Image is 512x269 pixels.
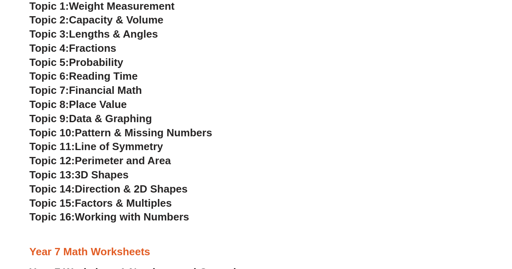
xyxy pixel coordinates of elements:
[30,197,75,209] span: Topic 15:
[30,56,69,68] span: Topic 5:
[75,127,212,139] span: Pattern & Missing Numbers
[30,183,188,195] a: Topic 14:Direction & 2D Shapes
[30,183,75,195] span: Topic 14:
[30,70,138,82] a: Topic 6:Reading Time
[69,56,123,68] span: Probability
[69,98,127,110] span: Place Value
[69,14,163,26] span: Capacity & Volume
[30,211,75,223] span: Topic 16:
[69,70,138,82] span: Reading Time
[30,169,129,181] a: Topic 13:3D Shapes
[30,140,163,153] a: Topic 11:Line of Symmetry
[75,140,163,153] span: Line of Symmetry
[30,28,69,40] span: Topic 3:
[30,127,212,139] a: Topic 10:Pattern & Missing Numbers
[69,84,142,96] span: Financial Math
[75,155,171,167] span: Perimeter and Area
[69,112,152,125] span: Data & Graphing
[30,98,127,110] a: Topic 8:Place Value
[30,127,75,139] span: Topic 10:
[75,169,129,181] span: 3D Shapes
[69,42,116,54] span: Fractions
[30,56,123,68] a: Topic 5:Probability
[30,84,69,96] span: Topic 7:
[30,84,142,96] a: Topic 7:Financial Math
[30,98,69,110] span: Topic 8:
[30,245,483,259] h3: Year 7 Math Worksheets
[30,42,69,54] span: Topic 4:
[30,28,158,40] a: Topic 3:Lengths & Angles
[377,178,512,269] iframe: Chat Widget
[30,70,69,82] span: Topic 6:
[69,28,158,40] span: Lengths & Angles
[30,211,189,223] a: Topic 16:Working with Numbers
[75,183,188,195] span: Direction & 2D Shapes
[30,14,69,26] span: Topic 2:
[30,155,171,167] a: Topic 12:Perimeter and Area
[30,112,69,125] span: Topic 9:
[30,169,75,181] span: Topic 13:
[30,140,75,153] span: Topic 11:
[75,197,172,209] span: Factors & Multiples
[30,155,75,167] span: Topic 12:
[30,42,117,54] a: Topic 4:Fractions
[75,211,189,223] span: Working with Numbers
[30,112,152,125] a: Topic 9:Data & Graphing
[30,14,164,26] a: Topic 2:Capacity & Volume
[30,197,172,209] a: Topic 15:Factors & Multiples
